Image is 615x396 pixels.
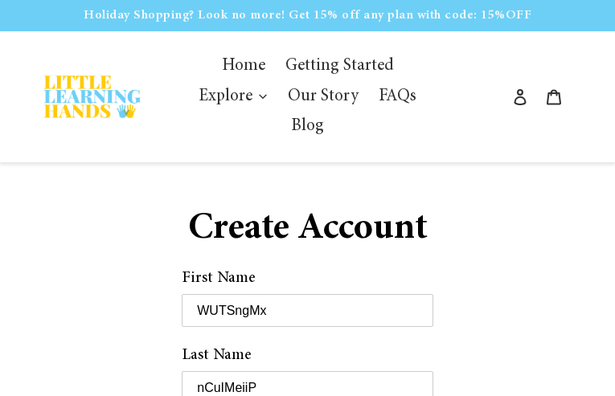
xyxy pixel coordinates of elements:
a: Blog [283,112,332,142]
button: Explore [191,82,276,112]
h1: Create Account [182,207,433,252]
a: Getting Started [277,51,402,82]
span: FAQs [379,88,416,106]
img: Little Learning Hands [44,76,141,118]
span: Home [222,58,265,76]
p: Holiday Shopping? Look no more! Get 15% off any plan with code: 15%OFF [2,2,613,29]
label: Last Name [182,343,433,367]
span: Explore [199,88,252,106]
span: Getting Started [285,58,394,76]
span: Our Story [288,88,359,106]
span: Blog [291,118,324,136]
label: First Name [182,266,433,290]
a: Home [214,51,273,82]
a: Our Story [280,82,367,112]
a: FAQs [371,82,424,112]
